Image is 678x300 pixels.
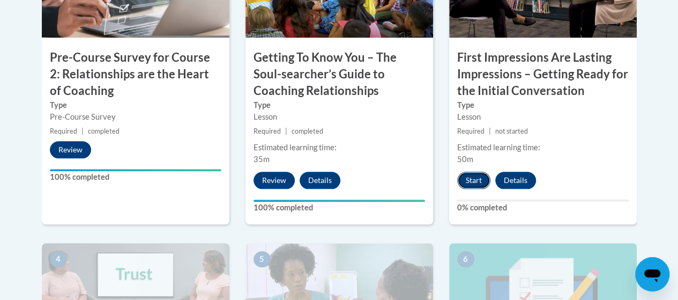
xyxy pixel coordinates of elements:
[254,111,425,123] div: Lesson
[292,127,323,135] span: completed
[254,99,425,111] label: Type
[457,202,629,214] label: 0% completed
[50,171,221,183] label: 100% completed
[254,202,425,214] label: 100% completed
[457,111,629,123] div: Lesson
[489,127,491,135] span: |
[50,111,221,123] div: Pre-Course Survey
[50,141,91,158] button: Review
[50,99,221,111] label: Type
[254,251,271,267] span: 5
[457,127,485,135] span: Required
[495,172,536,189] button: Details
[50,169,221,171] div: Your progress
[457,251,474,267] span: 6
[254,172,295,189] button: Review
[50,127,77,135] span: Required
[254,200,425,202] div: Your progress
[88,127,120,135] span: completed
[254,127,281,135] span: Required
[300,172,340,189] button: Details
[635,257,669,291] iframe: Button to launch messaging window
[457,142,629,153] div: Estimated learning time:
[81,127,84,135] span: |
[50,251,67,267] span: 4
[285,127,287,135] span: |
[449,49,637,99] h3: First Impressions Are Lasting Impressions – Getting Ready for the Initial Conversation
[457,155,473,164] span: 50m
[42,49,229,99] h3: Pre-Course Survey for Course 2: Relationships are the Heart of Coaching
[457,99,629,111] label: Type
[495,127,528,135] span: not started
[245,49,433,99] h3: Getting To Know You – The Soul-searcher’s Guide to Coaching Relationships
[254,142,425,153] div: Estimated learning time:
[457,172,490,189] button: Start
[254,155,270,164] span: 35m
